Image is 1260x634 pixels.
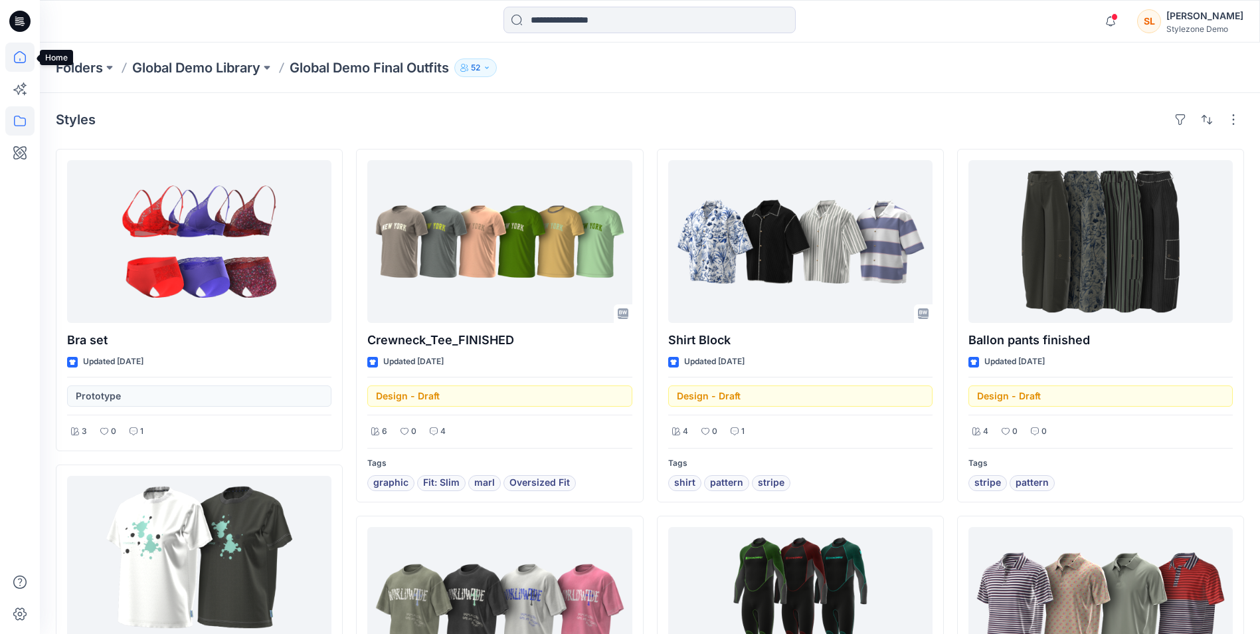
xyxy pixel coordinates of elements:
[758,475,784,491] span: stripe
[1137,9,1161,33] div: SL
[668,457,933,471] p: Tags
[1166,24,1243,34] div: Stylezone Demo
[741,425,745,439] p: 1
[683,425,688,439] p: 4
[67,160,331,323] a: Bra set
[440,425,446,439] p: 4
[1041,425,1047,439] p: 0
[382,425,387,439] p: 6
[668,160,933,323] a: Shirt Block
[674,475,695,491] span: shirt
[290,58,449,77] p: Global Demo Final Outfits
[383,355,444,369] p: Updated [DATE]
[471,60,480,75] p: 52
[1016,475,1049,491] span: pattern
[132,58,260,77] a: Global Demo Library
[668,331,933,350] p: Shirt Block
[411,425,416,439] p: 0
[474,475,495,491] span: marl
[67,331,331,350] p: Bra set
[710,475,743,491] span: pattern
[712,425,717,439] p: 0
[367,457,632,471] p: Tags
[367,331,632,350] p: Crewneck_Tee_FINISHED
[83,355,143,369] p: Updated [DATE]
[367,160,632,323] a: Crewneck_Tee_FINISHED
[56,112,96,128] h4: Styles
[111,425,116,439] p: 0
[968,457,1233,471] p: Tags
[509,475,570,491] span: Oversized Fit
[1166,8,1243,24] div: [PERSON_NAME]
[684,355,745,369] p: Updated [DATE]
[423,475,460,491] span: Fit: Slim
[968,160,1233,323] a: Ballon pants finished
[983,425,988,439] p: 4
[56,58,103,77] a: Folders
[968,331,1233,350] p: Ballon pants finished
[140,425,143,439] p: 1
[974,475,1001,491] span: stripe
[984,355,1045,369] p: Updated [DATE]
[454,58,497,77] button: 52
[373,475,408,491] span: graphic
[1012,425,1018,439] p: 0
[82,425,87,439] p: 3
